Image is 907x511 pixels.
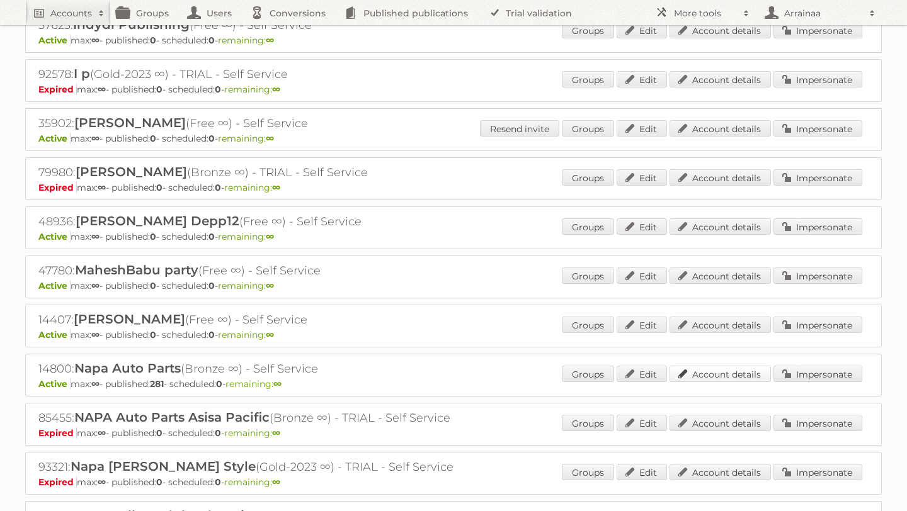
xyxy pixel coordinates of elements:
[38,280,71,291] span: Active
[38,427,77,439] span: Expired
[156,476,163,488] strong: 0
[91,378,100,390] strong: ∞
[617,71,667,87] a: Edit
[98,182,106,193] strong: ∞
[150,133,156,144] strong: 0
[215,84,221,95] strong: 0
[773,169,862,186] a: Impersonate
[74,66,90,81] span: I p
[562,317,614,333] a: Groups
[215,182,221,193] strong: 0
[38,459,479,475] h2: 93321: (Gold-2023 ∞) - TRIAL - Self Service
[156,84,163,95] strong: 0
[224,182,280,193] span: remaining:
[670,267,771,284] a: Account details
[38,115,479,132] h2: 35902: (Free ∞) - Self Service
[38,329,71,340] span: Active
[670,22,771,38] a: Account details
[74,312,185,327] span: [PERSON_NAME]
[98,476,106,488] strong: ∞
[273,378,282,390] strong: ∞
[38,133,71,144] span: Active
[674,7,737,20] h2: More tools
[773,366,862,382] a: Impersonate
[225,378,282,390] span: remaining:
[76,164,187,179] span: [PERSON_NAME]
[38,378,869,390] p: max: - published: - scheduled: -
[38,427,869,439] p: max: - published: - scheduled: -
[670,71,771,87] a: Account details
[38,182,869,193] p: max: - published: - scheduled: -
[150,280,156,291] strong: 0
[75,262,198,278] span: MaheshBabu party
[480,120,559,137] a: Resend invite
[670,317,771,333] a: Account details
[208,329,215,340] strong: 0
[98,84,106,95] strong: ∞
[773,120,862,137] a: Impersonate
[562,218,614,235] a: Groups
[38,66,479,82] h2: 92578: (Gold-2023 ∞) - TRIAL - Self Service
[617,120,667,137] a: Edit
[91,231,100,242] strong: ∞
[272,476,280,488] strong: ∞
[224,427,280,439] span: remaining:
[216,378,222,390] strong: 0
[562,415,614,431] a: Groups
[150,35,156,46] strong: 0
[91,280,100,291] strong: ∞
[617,415,667,431] a: Edit
[617,464,667,480] a: Edit
[38,329,869,340] p: max: - published: - scheduled: -
[38,182,77,193] span: Expired
[272,84,280,95] strong: ∞
[224,476,280,488] span: remaining:
[773,218,862,235] a: Impersonate
[562,71,614,87] a: Groups
[218,35,274,46] span: remaining:
[773,267,862,284] a: Impersonate
[38,312,479,328] h2: 14407: (Free ∞) - Self Service
[38,476,869,488] p: max: - published: - scheduled: -
[670,415,771,431] a: Account details
[98,427,106,439] strong: ∞
[38,35,869,46] p: max: - published: - scheduled: -
[218,133,274,144] span: remaining:
[266,133,274,144] strong: ∞
[71,459,256,474] span: Napa [PERSON_NAME] Style
[38,378,71,390] span: Active
[272,427,280,439] strong: ∞
[266,280,274,291] strong: ∞
[38,84,869,95] p: max: - published: - scheduled: -
[156,427,163,439] strong: 0
[617,267,667,284] a: Edit
[562,464,614,480] a: Groups
[617,317,667,333] a: Edit
[617,218,667,235] a: Edit
[38,213,479,230] h2: 48936: (Free ∞) - Self Service
[38,476,77,488] span: Expired
[670,218,771,235] a: Account details
[266,329,274,340] strong: ∞
[38,361,479,377] h2: 14800: (Bronze ∞) - Self Service
[215,476,221,488] strong: 0
[150,329,156,340] strong: 0
[773,71,862,87] a: Impersonate
[76,213,239,228] span: [PERSON_NAME] Depp12
[773,415,862,431] a: Impersonate
[215,427,221,439] strong: 0
[208,133,215,144] strong: 0
[74,410,270,425] span: NAPA Auto Parts Asisa Pacific
[272,182,280,193] strong: ∞
[562,267,614,284] a: Groups
[208,35,215,46] strong: 0
[218,280,274,291] span: remaining:
[38,262,479,279] h2: 47780: (Free ∞) - Self Service
[224,84,280,95] span: remaining:
[38,280,869,291] p: max: - published: - scheduled: -
[208,231,215,242] strong: 0
[91,133,100,144] strong: ∞
[38,84,77,95] span: Expired
[773,22,862,38] a: Impersonate
[38,133,869,144] p: max: - published: - scheduled: -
